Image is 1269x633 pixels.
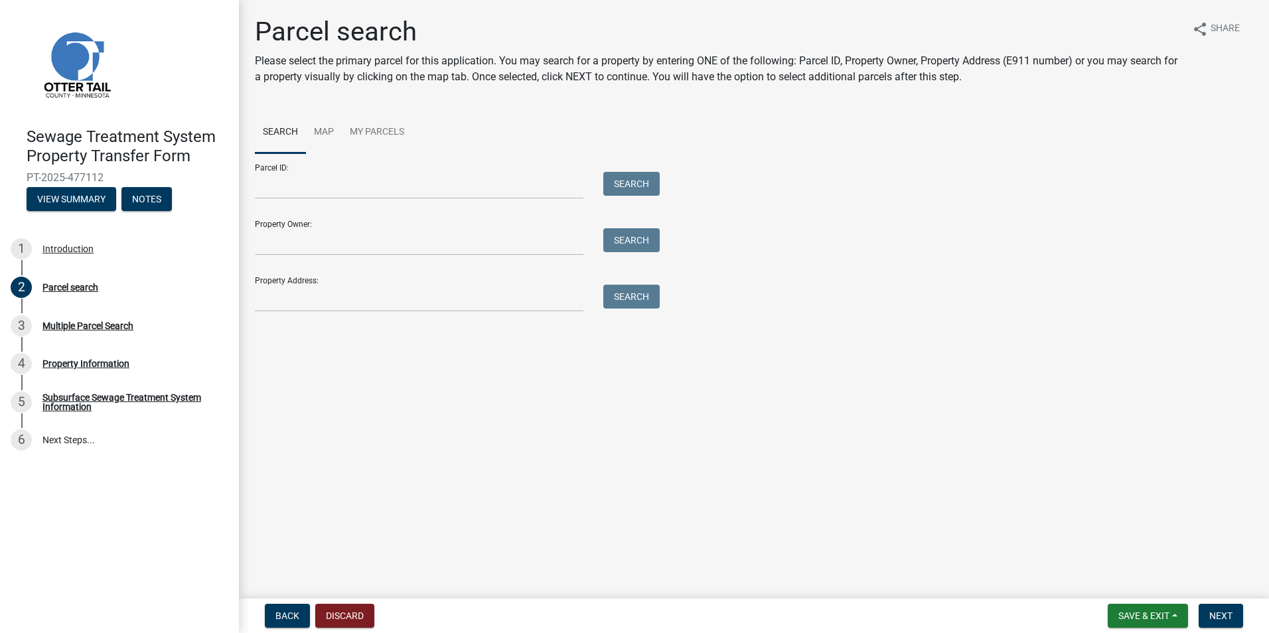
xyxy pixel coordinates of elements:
[42,359,129,368] div: Property Information
[42,244,94,253] div: Introduction
[11,353,32,374] div: 4
[27,14,126,113] img: Otter Tail County, Minnesota
[121,194,172,205] wm-modal-confirm: Notes
[315,604,374,628] button: Discard
[342,111,412,154] a: My Parcels
[1108,604,1188,628] button: Save & Exit
[42,393,218,411] div: Subsurface Sewage Treatment System Information
[42,283,98,292] div: Parcel search
[255,16,1181,48] h1: Parcel search
[603,228,660,252] button: Search
[275,610,299,621] span: Back
[1199,604,1243,628] button: Next
[11,277,32,298] div: 2
[1211,21,1240,37] span: Share
[1118,610,1169,621] span: Save & Exit
[11,429,32,451] div: 6
[27,127,228,166] h4: Sewage Treatment System Property Transfer Form
[27,187,116,211] button: View Summary
[27,171,212,184] span: PT-2025-477112
[121,187,172,211] button: Notes
[1181,16,1250,42] button: shareShare
[1209,610,1232,621] span: Next
[11,315,32,336] div: 3
[11,391,32,413] div: 5
[265,604,310,628] button: Back
[603,285,660,309] button: Search
[11,238,32,259] div: 1
[1192,21,1208,37] i: share
[42,321,133,330] div: Multiple Parcel Search
[306,111,342,154] a: Map
[255,111,306,154] a: Search
[603,172,660,196] button: Search
[27,194,116,205] wm-modal-confirm: Summary
[255,53,1181,85] p: Please select the primary parcel for this application. You may search for a property by entering ...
